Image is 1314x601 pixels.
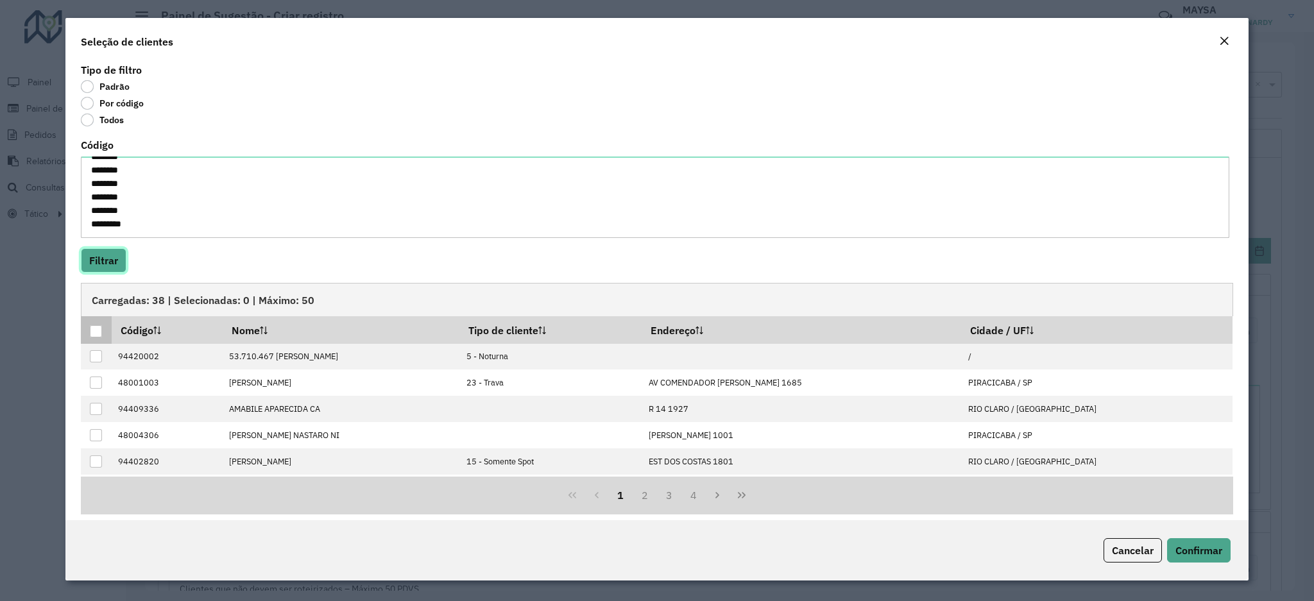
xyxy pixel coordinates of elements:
th: Código [112,316,223,343]
button: Last Page [730,483,754,507]
td: RIO CLARO / [GEOGRAPHIC_DATA] [961,448,1233,475]
label: Todos [81,114,124,126]
div: Carregadas: 38 | Selecionadas: 0 | Máximo: 50 [81,283,1233,316]
th: Cidade / UF [961,316,1233,343]
td: 5 - Noturna [459,475,642,501]
td: PIRACICABA / SP [961,369,1233,396]
td: 15 - Somente Spot [459,448,642,475]
td: [PERSON_NAME] NASTARO NI [223,422,459,448]
span: Confirmar [1175,544,1222,557]
td: PIRACICABA / SP [961,422,1233,448]
button: 4 [681,483,706,507]
td: [PERSON_NAME] 1001 [642,422,961,448]
button: Next Page [705,483,730,507]
td: RIO CLARO / [GEOGRAPHIC_DATA] [961,475,1233,501]
td: R 1 A 791 [642,475,961,501]
td: [PERSON_NAME] [223,475,459,501]
td: 48004306 [112,422,223,448]
td: R 14 1927 [642,396,961,422]
button: Cancelar [1104,538,1162,563]
td: EST DOS COSTAS 1801 [642,448,961,475]
button: Confirmar [1167,538,1231,563]
th: Nome [223,316,459,343]
td: 94409336 [112,396,223,422]
th: Endereço [642,316,961,343]
button: Close [1215,33,1233,50]
button: 1 [609,483,633,507]
label: Código [81,137,114,153]
td: 53.710.467 [PERSON_NAME] [223,344,459,370]
td: 94420002 [112,344,223,370]
th: Tipo de cliente [459,316,642,343]
td: AMABILE APARECIDA CA [223,396,459,422]
span: Cancelar [1112,544,1154,557]
label: Tipo de filtro [81,62,142,78]
label: Padrão [81,80,130,93]
td: 94402820 [112,448,223,475]
td: 5 - Noturna [459,344,642,370]
td: RIO CLARO / [GEOGRAPHIC_DATA] [961,396,1233,422]
td: [PERSON_NAME] [223,369,459,396]
td: AV COMENDADOR [PERSON_NAME] 1685 [642,369,961,396]
em: Fechar [1219,36,1229,46]
button: 2 [633,483,657,507]
td: 23 - Trava [459,369,642,396]
td: / [961,344,1233,370]
label: Por código [81,97,144,110]
button: Filtrar [81,248,126,273]
button: 3 [657,483,681,507]
td: 48001003 [112,369,223,396]
td: 94490375 [112,475,223,501]
h4: Seleção de clientes [81,34,173,49]
td: [PERSON_NAME] [223,448,459,475]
